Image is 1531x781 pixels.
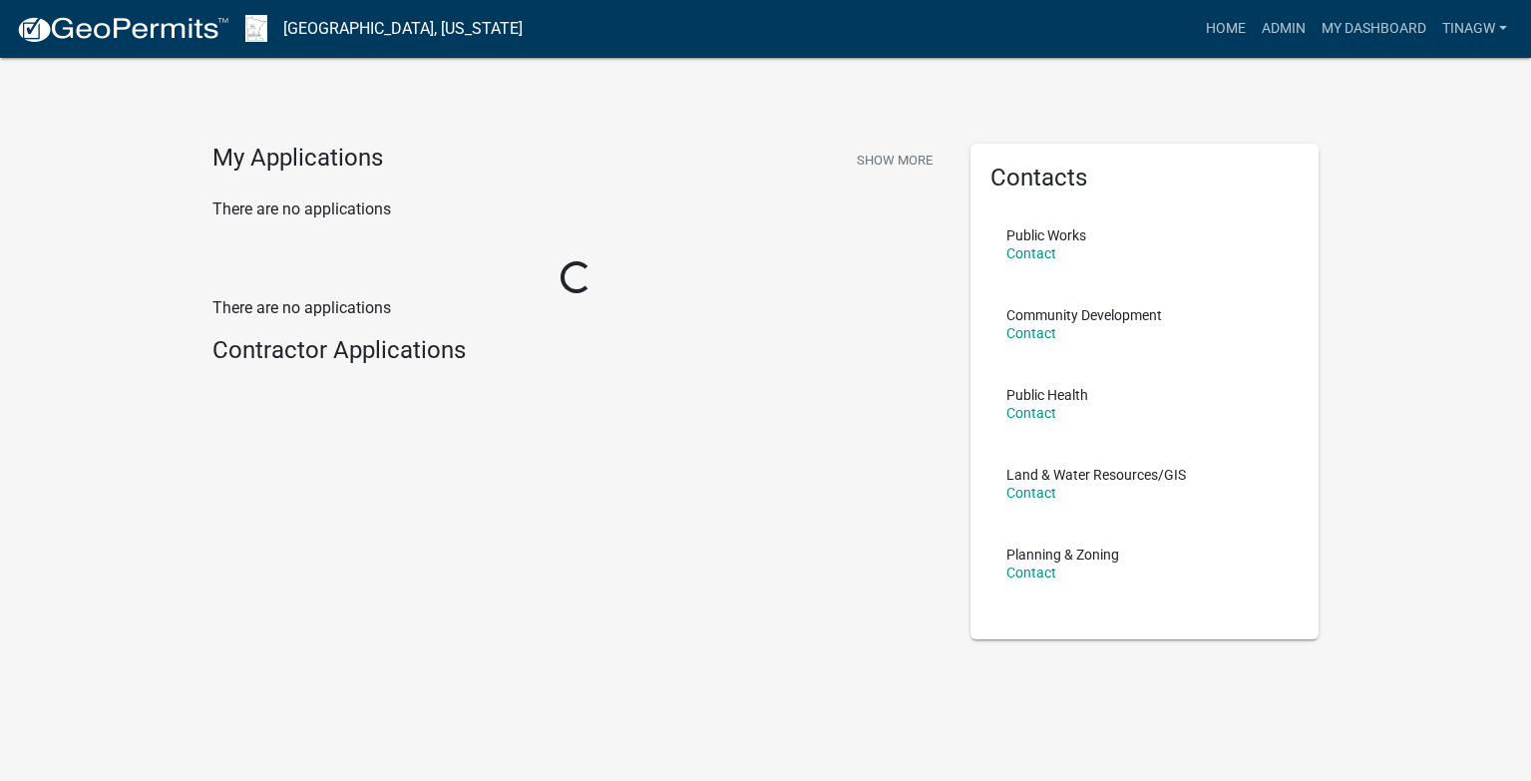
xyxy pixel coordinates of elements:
p: There are no applications [212,296,941,320]
a: TinaGW [1434,10,1515,48]
p: Public Health [1006,388,1088,402]
p: There are no applications [212,197,941,221]
a: [GEOGRAPHIC_DATA], [US_STATE] [283,12,523,46]
p: Land & Water Resources/GIS [1006,468,1186,482]
h5: Contacts [990,164,1300,193]
a: Contact [1006,245,1056,261]
a: Home [1198,10,1254,48]
p: Public Works [1006,228,1086,242]
h4: Contractor Applications [212,336,941,365]
button: Show More [849,144,941,177]
a: Contact [1006,405,1056,421]
h4: My Applications [212,144,383,174]
p: Planning & Zoning [1006,548,1119,562]
a: Contact [1006,565,1056,581]
a: Contact [1006,325,1056,341]
img: Waseca County, Minnesota [245,15,267,42]
a: Admin [1254,10,1314,48]
p: Community Development [1006,308,1162,322]
wm-workflow-list-section: Contractor Applications [212,336,941,373]
a: Contact [1006,485,1056,501]
a: My Dashboard [1314,10,1434,48]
